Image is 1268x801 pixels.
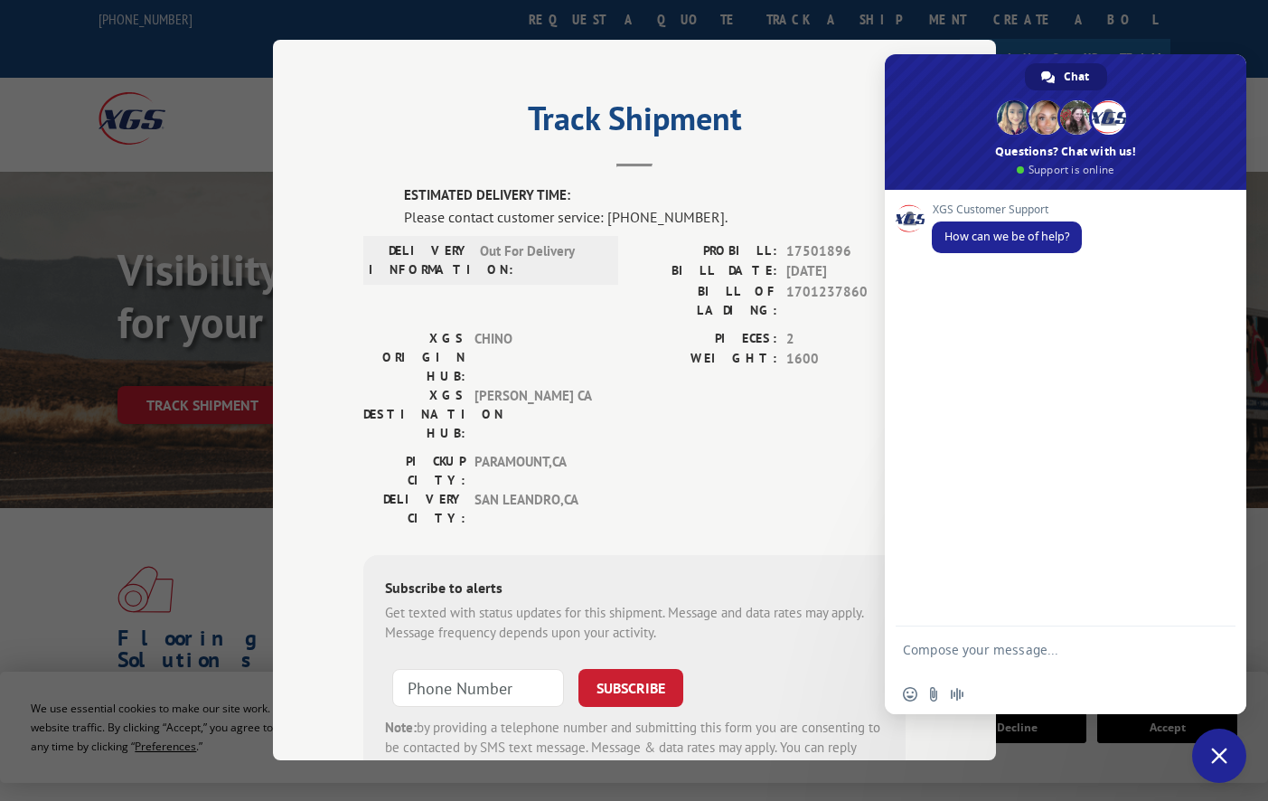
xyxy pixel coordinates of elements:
span: 2 [786,329,906,350]
span: PARAMOUNT , CA [474,452,596,490]
label: PROBILL: [634,241,777,262]
h2: Track Shipment [363,106,906,140]
span: XGS Customer Support [932,203,1082,216]
label: DELIVERY INFORMATION: [369,241,471,279]
div: Chat [1025,63,1107,90]
span: SAN LEANDRO , CA [474,490,596,528]
input: Phone Number [392,669,564,707]
div: Please contact customer service: [PHONE_NUMBER]. [404,206,906,228]
div: Close chat [1192,729,1246,783]
label: BILL OF LADING: [634,282,777,320]
span: 1600 [786,349,906,370]
span: Insert an emoji [903,687,917,702]
label: ESTIMATED DELIVERY TIME: [404,185,906,206]
div: Get texted with status updates for this shipment. Message and data rates may apply. Message frequ... [385,603,884,644]
label: XGS ORIGIN HUB: [363,329,465,386]
label: PICKUP CITY: [363,452,465,490]
label: BILL DATE: [634,261,777,282]
span: 17501896 [786,241,906,262]
textarea: Compose your message... [903,642,1188,674]
label: DELIVERY CITY: [363,490,465,528]
strong: Note: [385,719,417,736]
span: Send a file [926,687,941,702]
span: Out For Delivery [480,241,602,279]
button: SUBSCRIBE [578,669,683,707]
span: 1701237860 [786,282,906,320]
label: XGS DESTINATION HUB: [363,386,465,443]
div: Subscribe to alerts [385,577,884,603]
span: CHINO [474,329,596,386]
span: How can we be of help? [944,229,1069,244]
span: [DATE] [786,261,906,282]
label: PIECES: [634,329,777,350]
span: [PERSON_NAME] CA [474,386,596,443]
span: Chat [1064,63,1089,90]
label: WEIGHT: [634,349,777,370]
div: by providing a telephone number and submitting this form you are consenting to be contacted by SM... [385,718,884,779]
span: Audio message [950,687,964,702]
